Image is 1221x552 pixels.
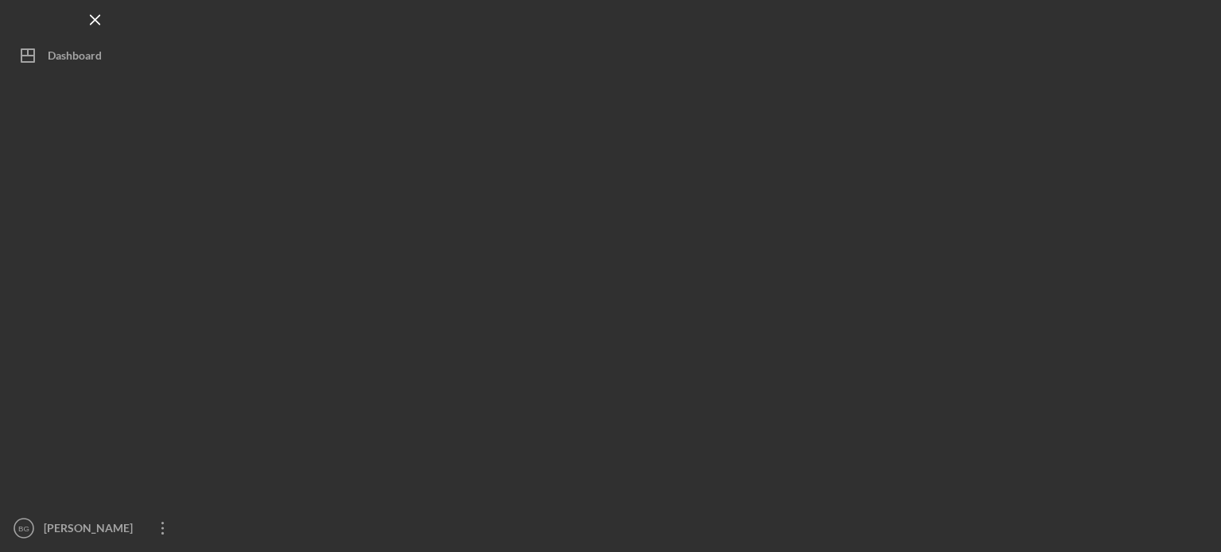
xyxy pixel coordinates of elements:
[8,512,183,544] button: BG[PERSON_NAME]
[48,40,102,75] div: Dashboard
[40,512,143,548] div: [PERSON_NAME]
[18,524,29,533] text: BG
[8,40,183,71] button: Dashboard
